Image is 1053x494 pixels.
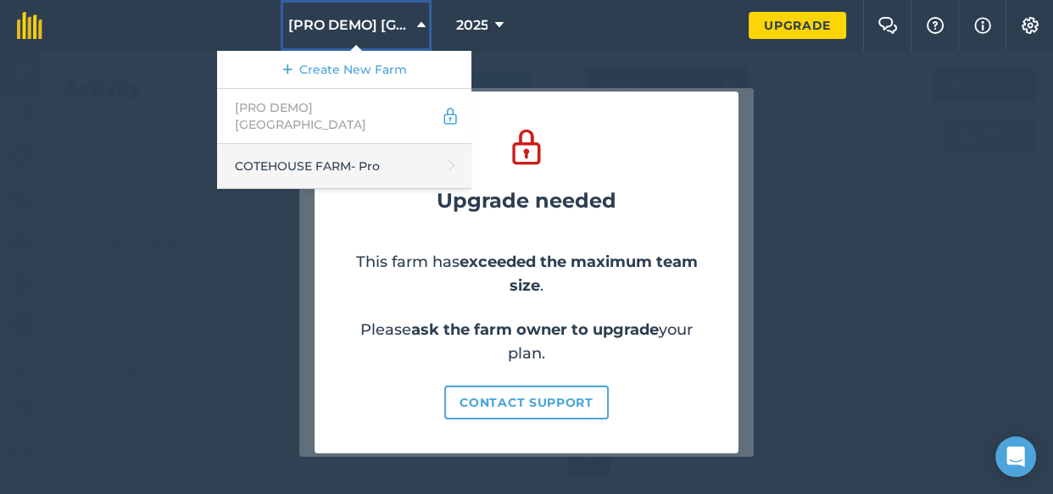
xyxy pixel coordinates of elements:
a: COTEHOUSE FARM- Pro [217,144,471,189]
img: Two speech bubbles overlapping with the left bubble in the forefront [877,17,898,34]
h2: Upgrade needed [437,189,616,213]
button: Contact support [444,386,609,419]
a: Create New Farm [217,51,471,89]
a: [PRO DEMO] [GEOGRAPHIC_DATA] [217,89,471,144]
img: fieldmargin Logo [17,12,42,39]
img: svg+xml;base64,PHN2ZyB4bWxucz0iaHR0cDovL3d3dy53My5vcmcvMjAwMC9zdmciIHdpZHRoPSIxNyIgaGVpZ2h0PSIxNy... [974,15,991,36]
p: This farm has . [348,250,705,297]
a: Upgrade [749,12,846,39]
img: svg+xml;base64,PD94bWwgdmVyc2lvbj0iMS4wIiBlbmNvZGluZz0idXRmLTgiPz4KPCEtLSBHZW5lcmF0b3I6IEFkb2JlIE... [441,106,460,126]
img: A question mark icon [925,17,945,34]
strong: exceeded the maximum team size [460,253,698,295]
span: [PRO DEMO] [GEOGRAPHIC_DATA] [287,15,409,36]
p: Please your plan. [348,318,705,365]
strong: ask the farm owner to upgrade [411,320,659,339]
div: Open Intercom Messenger [995,436,1036,477]
img: A cog icon [1020,17,1040,34]
span: 2025 [455,15,487,36]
